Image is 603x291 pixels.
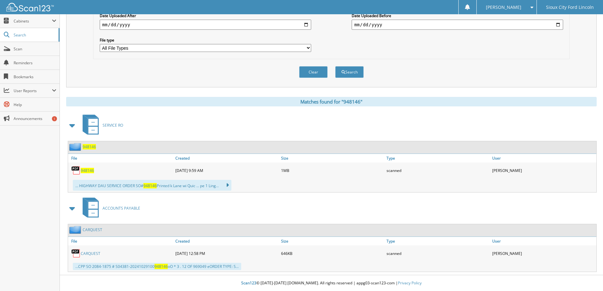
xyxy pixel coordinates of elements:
img: folder2.png [69,226,83,234]
span: Help [14,102,56,107]
div: 646KB [280,247,385,260]
span: Cabinets [14,18,52,24]
div: scanned [385,164,491,177]
div: [PERSON_NAME] [491,247,596,260]
img: scan123-logo-white.svg [6,3,54,11]
div: 1MB [280,164,385,177]
span: 948146 [154,264,168,269]
div: © [DATE]-[DATE] [DOMAIN_NAME]. All rights reserved | appg03-scan123-com | [60,275,603,291]
div: 1 [52,116,57,121]
a: User [491,154,596,162]
div: [DATE] 9:59 AM [174,164,280,177]
a: SERVICE RO [79,113,123,138]
div: scanned [385,247,491,260]
span: Announcements [14,116,56,121]
a: CARQUEST [83,227,102,232]
span: User Reports [14,88,52,93]
a: Type [385,154,491,162]
span: SERVICE RO [103,123,123,128]
span: [PERSON_NAME] [486,5,521,9]
label: Date Uploaded Before [352,13,563,18]
label: File type [100,37,311,43]
div: [PERSON_NAME] [491,164,596,177]
a: CARQUEST [81,251,100,256]
span: 948146 [143,183,157,188]
a: Size [280,154,385,162]
img: PDF.png [71,249,81,258]
a: File [68,154,174,162]
a: User [491,237,596,245]
a: Created [174,237,280,245]
a: 948146 [81,168,94,173]
span: Search [14,32,55,38]
a: Created [174,154,280,162]
a: Size [280,237,385,245]
img: folder2.png [69,143,83,151]
label: Date Uploaded After [100,13,311,18]
div: ... HIGHWAY DAU SERVICE ORDER SO# Printed k Lane wi Quic ... pe 1 Ling... [73,180,231,191]
span: Bookmarks [14,74,56,79]
button: Search [335,66,364,78]
input: start [100,20,311,30]
button: Clear [299,66,328,78]
input: end [352,20,563,30]
span: Reminders [14,60,56,66]
a: Privacy Policy [398,280,422,286]
a: ACCOUNTS PAYABLE [79,196,140,221]
a: Type [385,237,491,245]
span: Scan123 [241,280,256,286]
a: File [68,237,174,245]
a: 948146 [83,144,96,149]
span: Sioux City Ford Lincoln [546,5,594,9]
div: ...CPP SO 2084-1875 # S04381-20241029100 oO * 3 . 12 OF 969049 eORDER TYPE: S... [73,263,241,270]
img: PDF.png [71,166,81,175]
div: Matches found for "948146" [66,97,597,106]
div: [DATE] 12:58 PM [174,247,280,260]
span: Scan [14,46,56,52]
span: ACCOUNTS PAYABLE [103,206,140,211]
